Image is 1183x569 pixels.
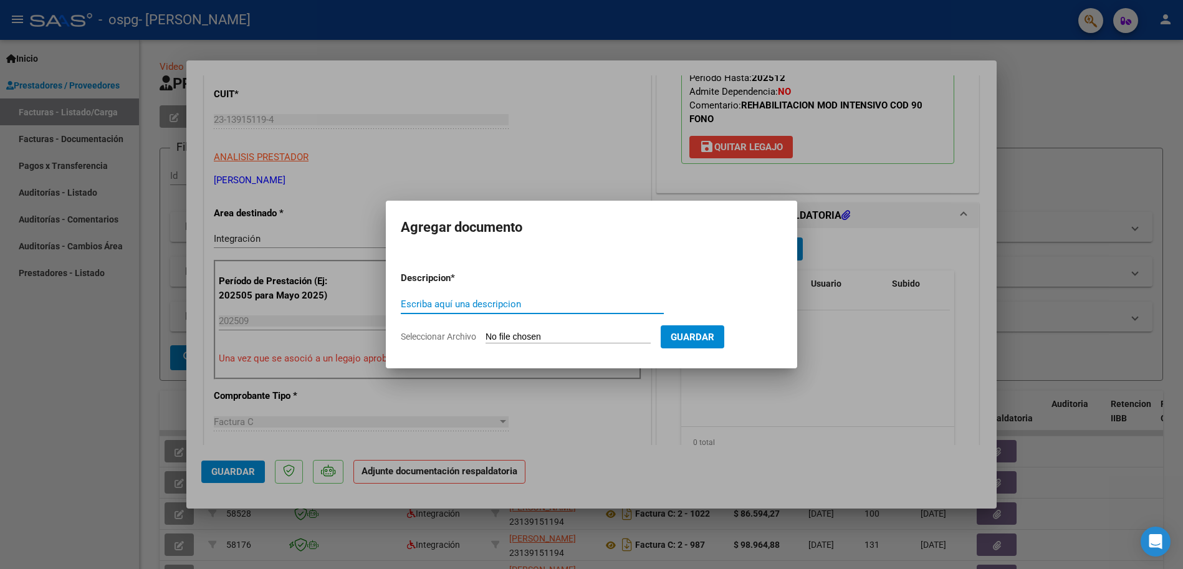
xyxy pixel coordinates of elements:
button: Guardar [661,325,724,348]
p: Descripcion [401,271,515,285]
span: Seleccionar Archivo [401,332,476,342]
span: Guardar [671,332,714,343]
div: Open Intercom Messenger [1141,527,1171,557]
h2: Agregar documento [401,216,782,239]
